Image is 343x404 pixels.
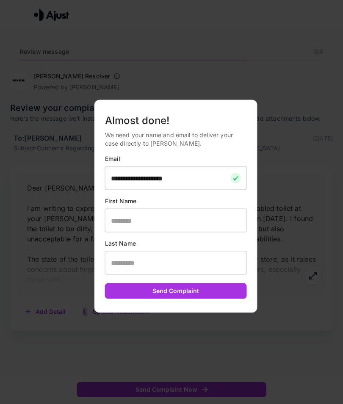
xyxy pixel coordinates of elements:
p: Last Name [105,239,247,248]
p: First Name [105,197,247,205]
img: checkmark [231,173,241,183]
button: Send Complaint [105,283,247,299]
h5: Almost done! [105,114,247,127]
p: We need your name and email to deliver your case directly to [PERSON_NAME]. [105,131,247,148]
p: Email [105,155,247,163]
